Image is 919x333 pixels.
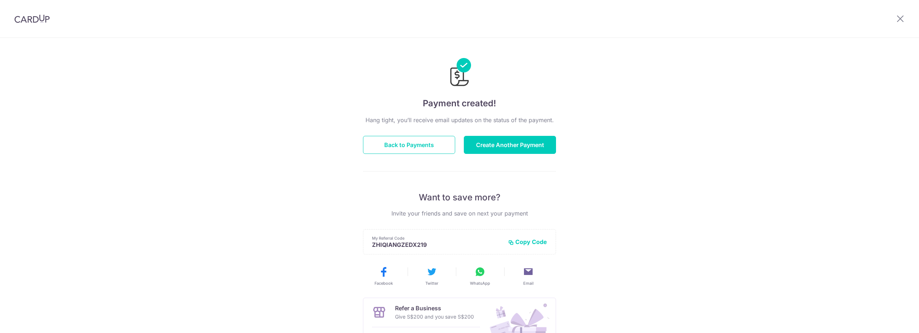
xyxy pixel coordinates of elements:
p: Refer a Business [395,304,474,312]
span: WhatsApp [470,280,490,286]
p: Invite your friends and save on next your payment [363,209,556,218]
h4: Payment created! [363,97,556,110]
button: Twitter [411,266,453,286]
img: CardUp [14,14,50,23]
button: Back to Payments [363,136,455,154]
span: Facebook [375,280,393,286]
button: Create Another Payment [464,136,556,154]
p: My Referral Code [372,235,502,241]
p: ZHIQIANGZEDX219 [372,241,502,248]
button: Copy Code [508,238,547,245]
img: Payments [448,58,471,88]
button: Facebook [362,266,405,286]
button: WhatsApp [459,266,501,286]
button: Email [507,266,550,286]
span: Email [523,280,534,286]
p: Want to save more? [363,192,556,203]
p: Hang tight, you’ll receive email updates on the status of the payment. [363,116,556,124]
span: Twitter [425,280,438,286]
p: Give S$200 and you save S$200 [395,312,474,321]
